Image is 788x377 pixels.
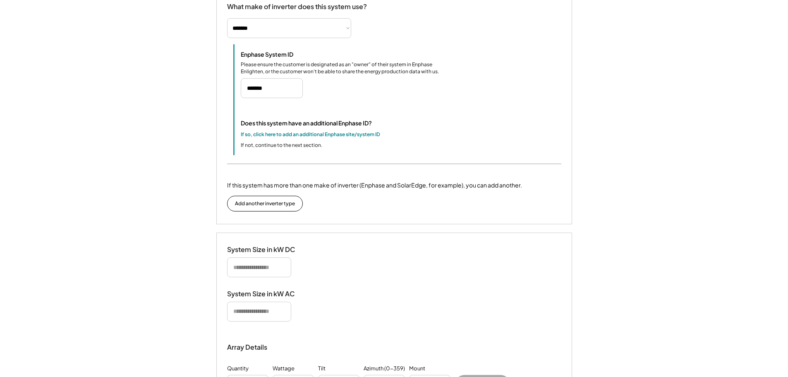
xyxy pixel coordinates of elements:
[318,365,326,373] div: Tilt
[227,342,268,352] div: Array Details
[227,196,303,211] button: Add another inverter type
[241,119,372,127] div: Does this system have an additional Enphase ID?
[227,181,522,190] div: If this system has more than one make of inverter (Enphase and SolarEdge, for example), you can a...
[364,365,405,373] div: Azimuth (0-359)
[241,131,380,138] div: If so, click here to add an additional Enphase site/system ID
[227,245,310,254] div: System Size in kW DC
[273,365,295,373] div: Wattage
[241,142,322,149] div: If not, continue to the next section.
[409,365,425,373] div: Mount
[227,290,310,298] div: System Size in kW AC
[227,365,249,373] div: Quantity
[241,61,448,75] div: Please ensure the customer is designated as an "owner" of their system in Enphase Enlighten, or t...
[241,50,323,58] div: Enphase System ID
